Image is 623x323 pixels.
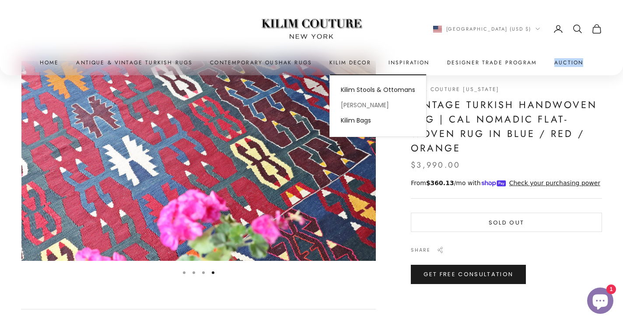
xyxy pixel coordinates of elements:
[21,58,602,67] nav: Primary navigation
[446,25,532,33] span: [GEOGRAPHIC_DATA] (USD $)
[21,61,376,260] div: Item 4 of 4
[411,85,499,93] a: Kilim Couture [US_STATE]
[388,58,430,67] a: Inspiration
[411,264,526,284] a: Get Free Consultation
[330,98,426,113] a: [PERSON_NAME]
[584,288,616,316] inbox-online-store-chat: Shopify online store chat
[411,213,602,232] button: Sold out
[210,58,312,67] a: Contemporary Oushak Rugs
[433,26,442,32] img: United States
[411,159,460,172] sale-price: $3,990.00
[411,98,602,155] h1: Vintage Turkish Handwoven Rug | Cal Nomadic Flat-Woven Rug in Blue / Red / Orange
[330,113,426,129] a: Kilim Bags
[21,61,376,260] img: Bohemian vintage large area rug in the patio
[433,25,540,33] button: Change country or currency
[411,246,430,254] span: Share
[40,58,59,67] a: Home
[329,58,371,67] summary: Kilim Decor
[411,246,444,254] button: Share
[554,58,583,67] a: Auction
[433,24,602,34] nav: Secondary navigation
[76,58,192,67] a: Antique & Vintage Turkish Rugs
[257,8,366,50] img: Logo of Kilim Couture New York
[330,82,426,98] a: Kilim Stools & Ottomans
[447,58,537,67] a: Designer Trade Program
